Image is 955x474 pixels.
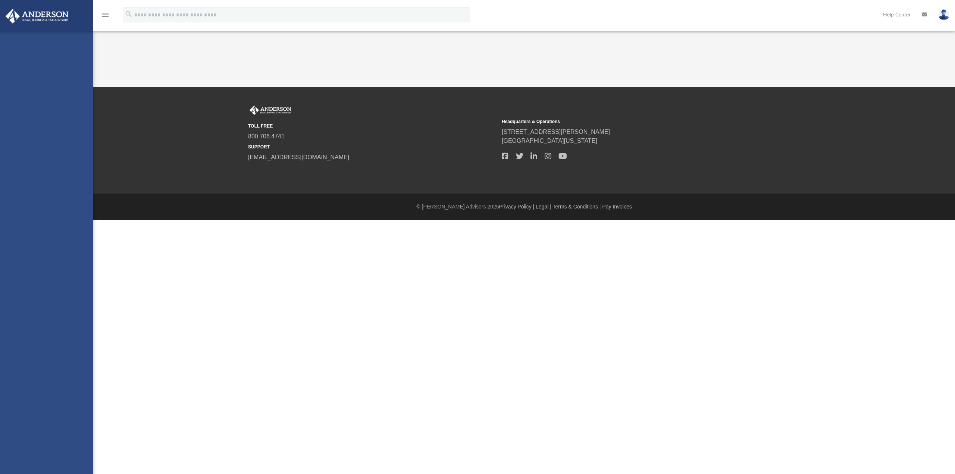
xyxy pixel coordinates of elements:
[101,10,110,19] i: menu
[499,204,535,210] a: Privacy Policy |
[502,138,597,144] a: [GEOGRAPHIC_DATA][US_STATE]
[938,9,949,20] img: User Pic
[248,144,497,150] small: SUPPORT
[502,129,610,135] a: [STREET_ADDRESS][PERSON_NAME]
[101,14,110,19] a: menu
[248,154,349,160] a: [EMAIL_ADDRESS][DOMAIN_NAME]
[248,123,497,129] small: TOLL FREE
[125,10,133,18] i: search
[553,204,601,210] a: Terms & Conditions |
[248,106,293,115] img: Anderson Advisors Platinum Portal
[502,118,750,125] small: Headquarters & Operations
[248,133,285,139] a: 800.706.4741
[602,204,632,210] a: Pay Invoices
[93,203,955,211] div: © [PERSON_NAME] Advisors 2025
[3,9,71,23] img: Anderson Advisors Platinum Portal
[536,204,551,210] a: Legal |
